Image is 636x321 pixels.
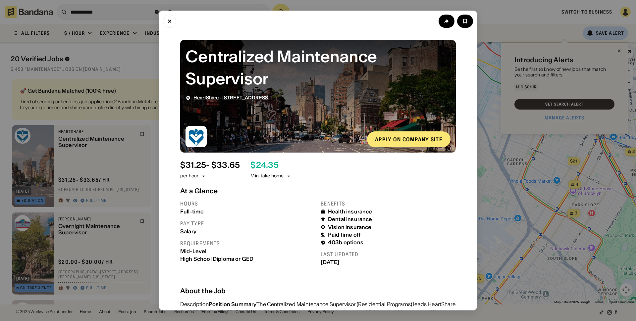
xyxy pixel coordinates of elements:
[185,45,450,90] div: Centralized Maintenance Supervisor
[180,208,315,215] div: Full-time
[328,239,363,246] div: 403b options
[163,15,176,28] button: Close
[180,228,315,235] div: Salary
[250,160,278,170] div: $ 24.35
[193,95,219,101] span: HeartShare
[321,200,456,207] div: Benefits
[180,200,315,207] div: Hours
[180,173,198,179] div: per hour
[180,160,240,170] div: $ 31.25 - $33.65
[375,137,443,142] div: Apply on company site
[328,224,372,230] div: Vision insurance
[193,95,270,101] div: ·
[321,259,456,265] div: [DATE]
[185,126,207,147] img: HeartShare logo
[180,248,315,254] div: Mid-Level
[328,208,372,215] div: Health insurance
[180,256,315,262] div: High School Diploma or GED
[328,232,361,238] div: Paid time off
[222,95,270,101] span: [STREET_ADDRESS]
[328,216,372,222] div: Dental insurance
[180,287,456,295] div: About the Job
[180,187,456,195] div: At a Glance
[209,301,257,307] div: Position Summary
[321,251,456,258] div: Last updated
[180,220,315,227] div: Pay type
[250,173,291,179] div: Min. take home
[180,240,315,247] div: Requirements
